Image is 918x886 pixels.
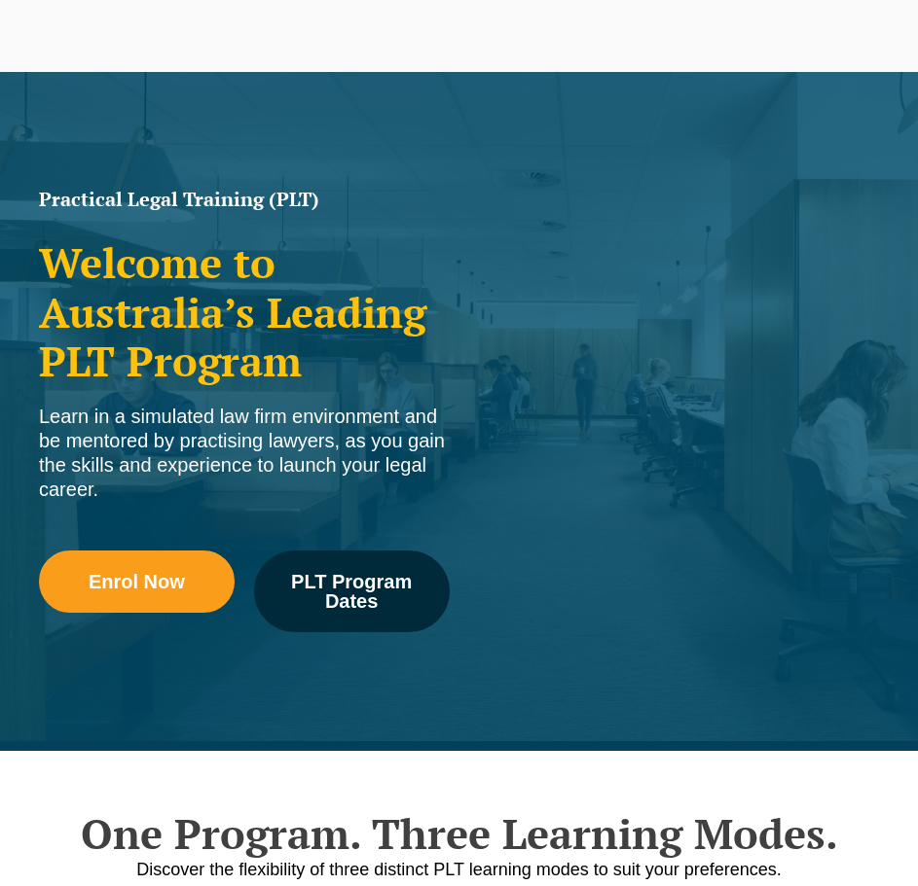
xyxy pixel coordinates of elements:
[254,550,450,632] a: PLT Program Dates
[39,550,235,613] a: Enrol Now
[39,238,450,385] h2: Welcome to Australia’s Leading PLT Program
[89,572,185,591] span: Enrol Now
[39,190,450,209] h1: Practical Legal Training (PLT)
[39,405,450,502] div: Learn in a simulated law firm environment and be mentored by practising lawyers, as you gain the ...
[268,572,436,611] span: PLT Program Dates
